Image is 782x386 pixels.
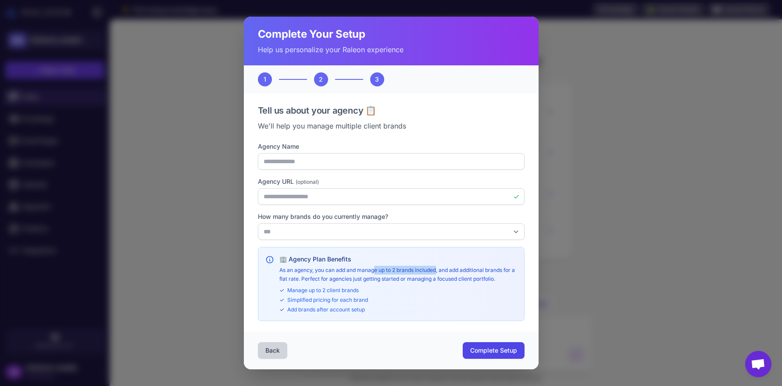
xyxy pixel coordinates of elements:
[258,104,525,117] h3: Tell us about your agency 📋
[258,44,525,55] p: Help us personalize your Raleon experience
[279,266,517,283] p: As an agency, you can add and manage up to 2 brands included, and add additional brands for a fla...
[258,142,525,151] label: Agency Name
[470,346,517,355] span: Complete Setup
[258,72,272,86] div: 1
[513,191,519,202] div: ✓
[314,72,328,86] div: 2
[258,342,287,359] button: Back
[279,306,517,314] div: Add brands after account setup
[463,342,525,359] button: Complete Setup
[279,254,517,264] h4: 🏢 Agency Plan Benefits
[258,177,525,186] label: Agency URL
[258,27,525,41] h2: Complete Your Setup
[296,179,319,185] span: (optional)
[279,296,517,304] div: Simplified pricing for each brand
[279,286,517,294] div: Manage up to 2 client brands
[258,212,525,222] label: How many brands do you currently manage?
[370,72,384,86] div: 3
[258,121,525,131] p: We'll help you manage multiple client brands
[745,351,771,377] a: Open chat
